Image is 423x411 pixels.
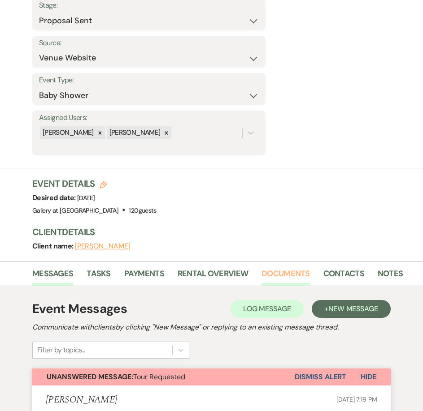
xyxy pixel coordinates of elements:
label: Event Type: [39,74,259,87]
button: +New Message [312,300,391,318]
div: [PERSON_NAME] [40,126,95,139]
a: Documents [262,267,310,286]
a: Notes [378,267,403,286]
h3: Client Details [32,226,414,238]
h2: Communicate with clients by clicking "New Message" or replying to an existing message thread. [32,322,391,333]
a: Rental Overview [178,267,248,286]
a: Messages [32,267,73,286]
button: Log Message [231,300,304,318]
span: Gallery at [GEOGRAPHIC_DATA] [32,206,118,214]
button: [PERSON_NAME] [75,243,131,250]
span: Hide [361,372,376,381]
strong: Unanswered Message: [47,372,133,381]
h1: Event Messages [32,300,127,318]
div: [PERSON_NAME] [107,126,162,139]
span: Client name: [32,241,75,251]
h5: [PERSON_NAME] [46,394,117,406]
span: Desired date: [32,193,77,202]
h3: Event Details [32,177,157,190]
button: Unanswered Message:Tour Requested [32,368,295,385]
span: New Message [328,304,378,313]
div: Filter by topics... [37,345,85,355]
a: Payments [124,267,164,286]
span: [DATE] [77,194,95,202]
span: 120 guests [129,206,156,214]
button: Hide [346,368,391,385]
span: Log Message [243,304,291,313]
a: Contacts [323,267,364,286]
span: Tour Requested [47,372,185,381]
label: Source: [39,37,259,50]
span: [DATE] 7:19 PM [336,395,377,403]
button: Dismiss Alert [295,368,346,385]
a: Tasks [87,267,110,286]
label: Assigned Users: [39,111,259,124]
